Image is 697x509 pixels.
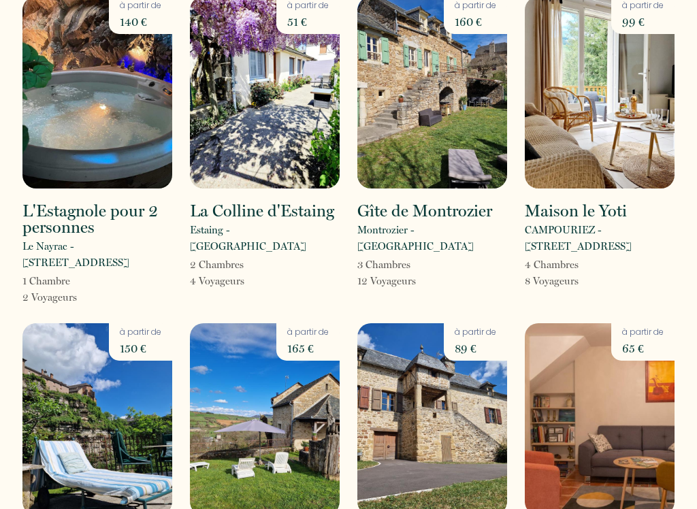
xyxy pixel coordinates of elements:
p: à partir de [455,326,496,339]
p: à partir de [287,326,329,339]
h2: Gîte de Montrozier [357,203,492,219]
p: 8 Voyageur [525,273,579,289]
p: Estaing - [GEOGRAPHIC_DATA] [190,222,340,255]
p: 99 € [622,12,664,31]
p: 12 Voyageur [357,273,416,289]
span: s [412,275,416,287]
p: CAMPOURIEZ - [STREET_ADDRESS] [525,222,675,255]
h2: Maison le Yoti [525,203,627,219]
span: s [574,275,579,287]
p: 3 Chambre [357,257,416,273]
p: 140 € [120,12,161,31]
p: 2 Voyageur [22,289,77,306]
span: s [240,259,244,271]
p: 165 € [287,339,329,358]
span: s [406,259,410,271]
p: Le Nayrac - [STREET_ADDRESS] [22,238,172,271]
span: s [240,275,244,287]
p: 150 € [120,339,161,358]
p: 4 Chambre [525,257,579,273]
span: s [73,291,77,303]
p: 4 Voyageur [190,273,244,289]
p: 160 € [455,12,496,31]
p: à partir de [120,326,161,339]
p: 65 € [622,339,664,358]
p: 51 € [287,12,329,31]
p: Montrozier - [GEOGRAPHIC_DATA] [357,222,507,255]
p: 89 € [455,339,496,358]
h2: L'Estagnole pour 2 personnes [22,203,172,235]
span: s [574,259,579,271]
p: à partir de [622,326,664,339]
p: 2 Chambre [190,257,244,273]
p: 1 Chambre [22,273,77,289]
h2: La Colline d'Estaing [190,203,334,219]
